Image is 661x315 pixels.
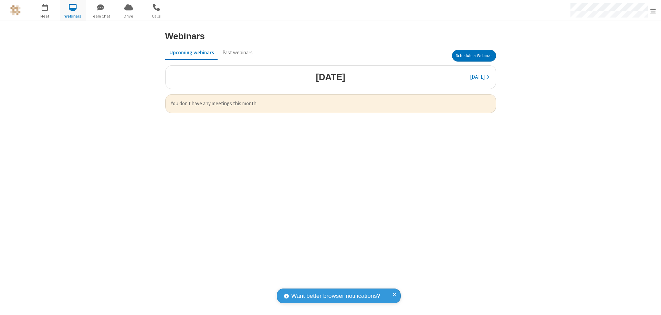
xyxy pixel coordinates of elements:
h3: [DATE] [316,72,345,82]
span: Calls [144,13,169,19]
button: [DATE] [466,71,493,84]
span: Want better browser notifications? [291,292,380,301]
img: QA Selenium DO NOT DELETE OR CHANGE [10,5,21,15]
h3: Webinars [165,31,205,41]
span: [DATE] [470,74,485,80]
span: Drive [116,13,141,19]
span: Team Chat [88,13,114,19]
span: Meet [32,13,58,19]
button: Past webinars [218,46,257,59]
span: Webinars [60,13,86,19]
span: You don't have any meetings this month [171,100,491,108]
button: Upcoming webinars [165,46,218,59]
button: Schedule a Webinar [452,50,496,62]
